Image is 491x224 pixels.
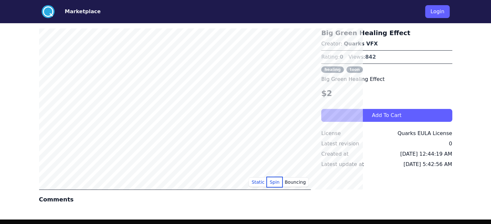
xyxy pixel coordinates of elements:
button: Bouncing [282,177,308,187]
h4: Comments [39,195,311,204]
div: [DATE] 5:42:56 AM [404,161,452,168]
div: Quarks EULA License [397,130,452,137]
h4: $2 [321,88,452,99]
h3: Big Green Healing Effect [321,28,452,37]
button: Static [249,177,267,187]
button: Login [425,5,449,18]
a: Login [425,3,449,21]
p: Creator: [321,40,452,48]
p: Big Green Healing Effect [321,75,452,83]
button: Spin [267,177,282,187]
span: 842 [365,54,376,60]
button: Marketplace [65,8,101,15]
div: 0 [449,140,452,148]
button: Add To Cart [321,109,452,122]
div: [DATE] 12:44:19 AM [400,150,452,158]
a: Marketplace [55,8,101,15]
